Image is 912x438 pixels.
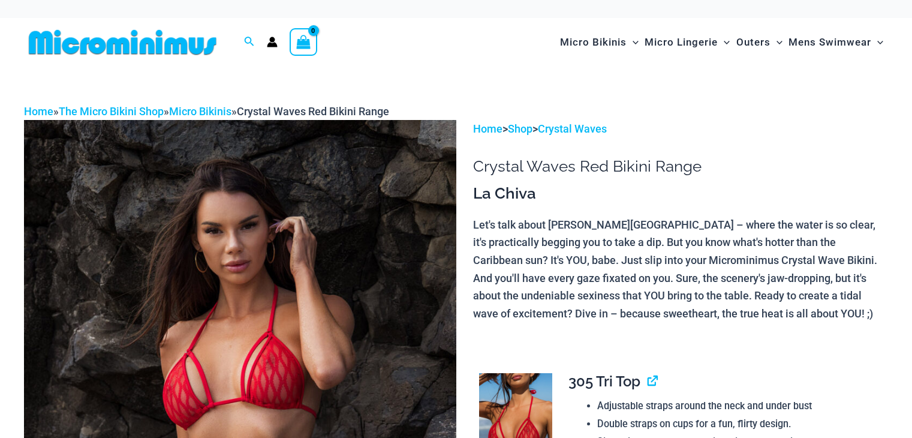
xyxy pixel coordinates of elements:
[568,373,640,390] span: 305 Tri Top
[597,415,878,433] li: Double straps on cups for a fun, flirty design.
[169,105,231,118] a: Micro Bikinis
[59,105,164,118] a: The Micro Bikini Shop
[473,157,888,176] h1: Crystal Waves Red Bikini Range
[290,28,317,56] a: View Shopping Cart, empty
[718,27,730,58] span: Menu Toggle
[538,122,607,135] a: Crystal Waves
[560,27,627,58] span: Micro Bikinis
[645,27,718,58] span: Micro Lingerie
[736,27,770,58] span: Outers
[508,122,532,135] a: Shop
[24,29,221,56] img: MM SHOP LOGO FLAT
[267,37,278,47] a: Account icon link
[557,24,642,61] a: Micro BikinisMenu ToggleMenu Toggle
[473,122,502,135] a: Home
[24,105,53,118] a: Home
[642,24,733,61] a: Micro LingerieMenu ToggleMenu Toggle
[244,35,255,50] a: Search icon link
[24,105,389,118] span: » » »
[733,24,785,61] a: OutersMenu ToggleMenu Toggle
[627,27,639,58] span: Menu Toggle
[237,105,389,118] span: Crystal Waves Red Bikini Range
[555,22,888,62] nav: Site Navigation
[597,397,878,415] li: Adjustable straps around the neck and under bust
[473,216,888,323] p: Let's talk about [PERSON_NAME][GEOGRAPHIC_DATA] – where the water is so clear, it's practically b...
[871,27,883,58] span: Menu Toggle
[788,27,871,58] span: Mens Swimwear
[770,27,782,58] span: Menu Toggle
[785,24,886,61] a: Mens SwimwearMenu ToggleMenu Toggle
[473,120,888,138] p: > >
[473,184,888,204] h3: La Chiva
